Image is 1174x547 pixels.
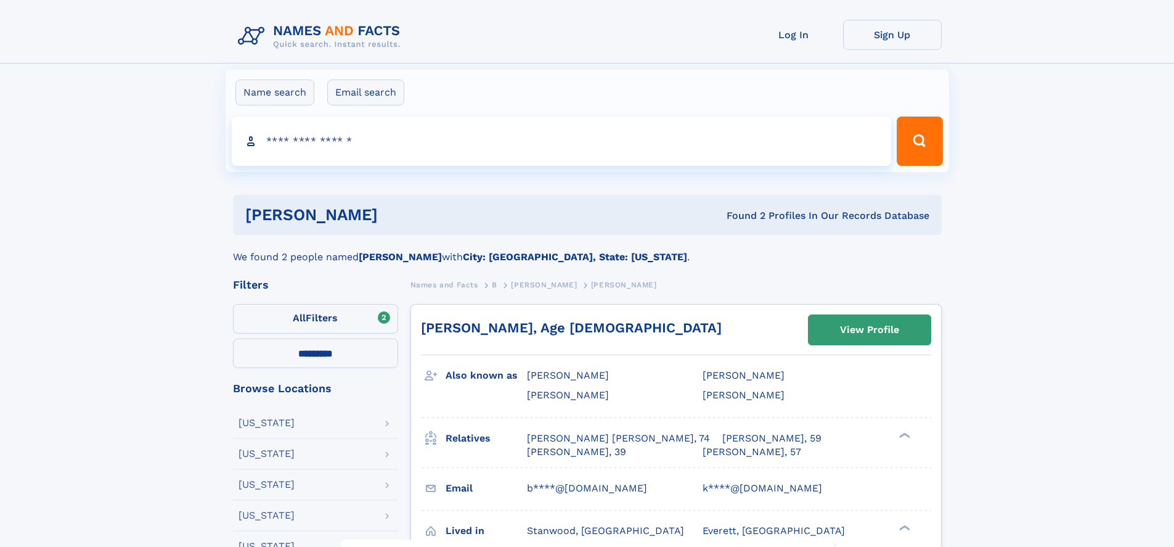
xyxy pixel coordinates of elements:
a: [PERSON_NAME], 59 [722,432,821,445]
a: [PERSON_NAME] [511,277,577,292]
h1: [PERSON_NAME] [245,207,552,223]
div: [US_STATE] [238,418,295,428]
div: [US_STATE] [238,449,295,459]
div: ❯ [896,431,911,439]
div: View Profile [840,316,899,344]
a: [PERSON_NAME], 57 [703,445,801,459]
a: View Profile [809,315,931,345]
div: Browse Locations [233,383,398,394]
span: [PERSON_NAME] [527,369,609,381]
span: All [293,312,306,324]
span: B [492,281,497,289]
h3: Email [446,478,527,499]
label: Name search [235,80,314,105]
div: [US_STATE] [238,511,295,520]
a: Sign Up [843,20,942,50]
span: Everett, [GEOGRAPHIC_DATA] [703,525,845,537]
label: Filters [233,304,398,334]
div: ❯ [896,524,911,532]
span: [PERSON_NAME] [527,389,609,401]
b: City: [GEOGRAPHIC_DATA], State: [US_STATE] [463,251,687,263]
a: Names and Facts [410,277,478,292]
h3: Relatives [446,428,527,449]
span: [PERSON_NAME] [511,281,577,289]
span: [PERSON_NAME] [703,369,785,381]
span: [PERSON_NAME] [703,389,785,401]
div: Found 2 Profiles In Our Records Database [552,209,929,223]
span: Stanwood, [GEOGRAPHIC_DATA] [527,525,684,537]
div: Filters [233,279,398,290]
a: Log In [744,20,843,50]
h3: Lived in [446,520,527,541]
input: search input [232,117,892,166]
h3: Also known as [446,365,527,386]
label: Email search [327,80,404,105]
a: B [492,277,497,292]
a: [PERSON_NAME] [PERSON_NAME], 74 [527,432,710,445]
div: [US_STATE] [238,480,295,490]
button: Search Button [897,117,942,166]
img: Logo Names and Facts [233,20,410,53]
b: [PERSON_NAME] [359,251,442,263]
a: [PERSON_NAME], 39 [527,445,626,459]
div: We found 2 people named with . [233,235,942,265]
span: [PERSON_NAME] [591,281,657,289]
a: [PERSON_NAME], Age [DEMOGRAPHIC_DATA] [421,320,722,335]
